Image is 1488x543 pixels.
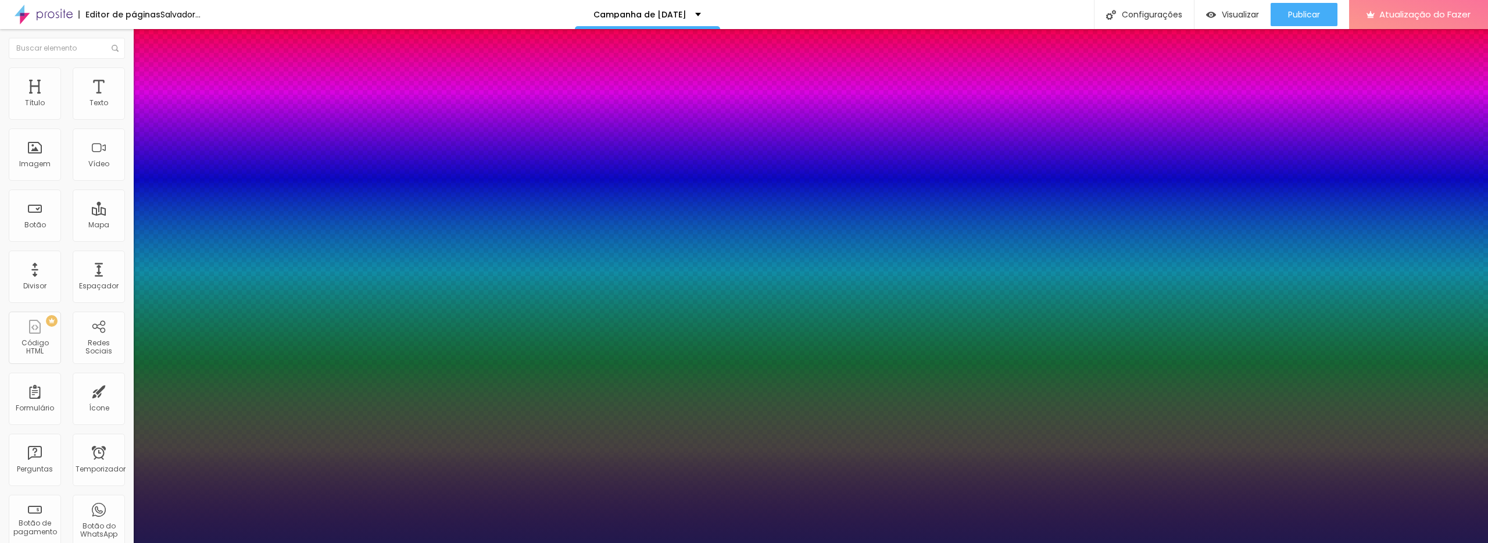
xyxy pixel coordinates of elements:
[85,338,112,356] font: Redes Sociais
[1122,9,1182,20] font: Configurações
[25,98,45,108] font: Título
[1222,9,1259,20] font: Visualizar
[1379,8,1471,20] font: Atualização do Fazer
[1106,10,1116,20] img: Ícone
[1288,9,1320,20] font: Publicar
[24,220,46,230] font: Botão
[88,220,109,230] font: Mapa
[19,159,51,169] font: Imagem
[76,464,126,474] font: Temporizador
[593,9,686,20] font: Campanha de [DATE]
[88,159,109,169] font: Vídeo
[90,98,108,108] font: Texto
[9,38,125,59] input: Buscar elemento
[79,281,119,291] font: Espaçador
[1194,3,1271,26] button: Visualizar
[1206,10,1216,20] img: view-1.svg
[160,9,201,20] font: Salvador...
[17,464,53,474] font: Perguntas
[23,281,46,291] font: Divisor
[89,403,109,413] font: Ícone
[16,403,54,413] font: Formulário
[22,338,49,356] font: Código HTML
[13,518,57,536] font: Botão de pagamento
[85,9,160,20] font: Editor de páginas
[80,521,117,539] font: Botão do WhatsApp
[112,45,119,52] img: Ícone
[1271,3,1337,26] button: Publicar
